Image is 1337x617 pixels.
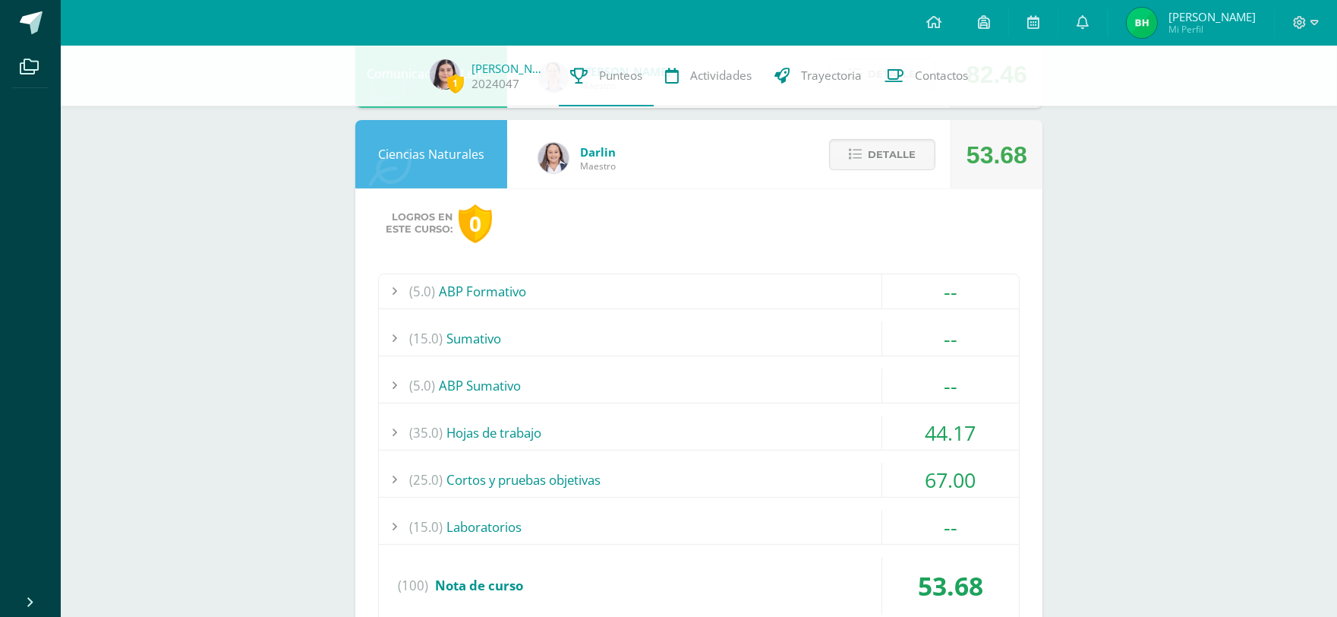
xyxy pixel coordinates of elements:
div: -- [882,369,1019,403]
span: (5.0) [409,369,435,403]
span: Contactos [915,68,968,84]
span: Punteos [599,68,642,84]
a: Actividades [654,46,763,106]
div: -- [882,510,1019,544]
span: [PERSON_NAME] [1168,9,1256,24]
span: Trayectoria [801,68,862,84]
span: Maestro [580,160,616,172]
span: (15.0) [409,510,443,544]
span: Actividades [690,68,752,84]
a: Trayectoria [763,46,873,106]
img: 794815d7ffad13252b70ea13fddba508.png [538,143,569,173]
div: Hojas de trabajo [379,416,1019,450]
div: Ciencias Naturales [355,120,507,188]
div: -- [882,274,1019,308]
img: 7e8f4bfdf5fac32941a4a2fa2799f9b6.png [1127,8,1157,38]
div: 53.68 [966,121,1027,189]
span: Nota de curso [435,577,523,594]
a: [PERSON_NAME] [471,61,547,76]
span: Mi Perfil [1168,23,1256,36]
span: Darlin [580,144,616,160]
span: (5.0) [409,274,435,308]
div: ABP Sumativo [379,369,1019,403]
span: (15.0) [409,321,443,356]
span: 1 [447,74,464,93]
span: (100) [398,557,428,615]
div: ABP Formativo [379,274,1019,308]
button: Detalle [829,139,935,170]
span: Logros en este curso: [386,211,452,236]
div: 0 [459,204,492,243]
span: (35.0) [409,416,443,450]
img: 130fd304cb0ced827fbe32d75afe8404.png [430,59,460,90]
a: Contactos [873,46,979,106]
div: Laboratorios [379,510,1019,544]
a: Punteos [559,46,654,106]
span: (25.0) [409,463,443,497]
div: Cortos y pruebas objetivas [379,463,1019,497]
div: 67.00 [882,463,1019,497]
span: Detalle [868,141,916,169]
div: Sumativo [379,321,1019,356]
div: -- [882,321,1019,356]
div: 44.17 [882,416,1019,450]
a: 2024047 [471,76,519,92]
div: 53.68 [882,557,1019,615]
